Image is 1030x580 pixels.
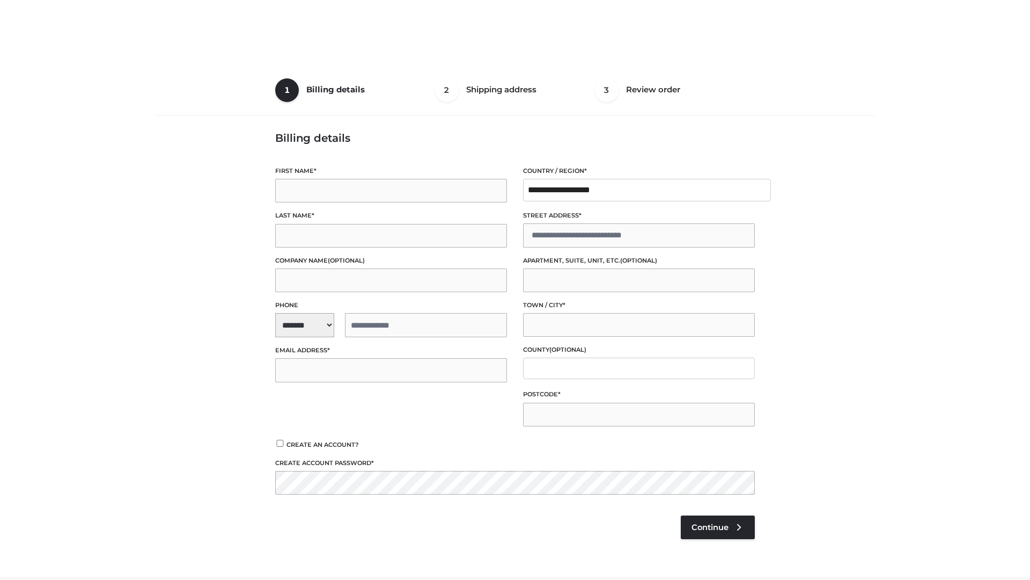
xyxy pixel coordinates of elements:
span: Create an account? [286,441,359,448]
h3: Billing details [275,132,755,144]
label: Street address [523,211,755,221]
span: Shipping address [466,84,536,95]
span: (optional) [620,257,657,264]
input: Create an account? [275,440,285,447]
label: Country / Region [523,166,755,176]
span: Review order [626,84,680,95]
a: Continue [681,516,755,539]
span: (optional) [549,346,586,353]
label: Company name [275,256,507,266]
label: Email address [275,345,507,356]
span: (optional) [328,257,365,264]
span: 3 [595,78,619,102]
span: Continue [691,523,729,532]
label: Phone [275,300,507,310]
span: Billing details [306,84,365,95]
span: 2 [435,78,459,102]
label: Town / City [523,300,755,310]
label: Postcode [523,389,755,400]
label: Last name [275,211,507,221]
label: County [523,345,755,355]
span: 1 [275,78,299,102]
label: First name [275,166,507,176]
label: Create account password [275,458,755,468]
label: Apartment, suite, unit, etc. [523,256,755,266]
